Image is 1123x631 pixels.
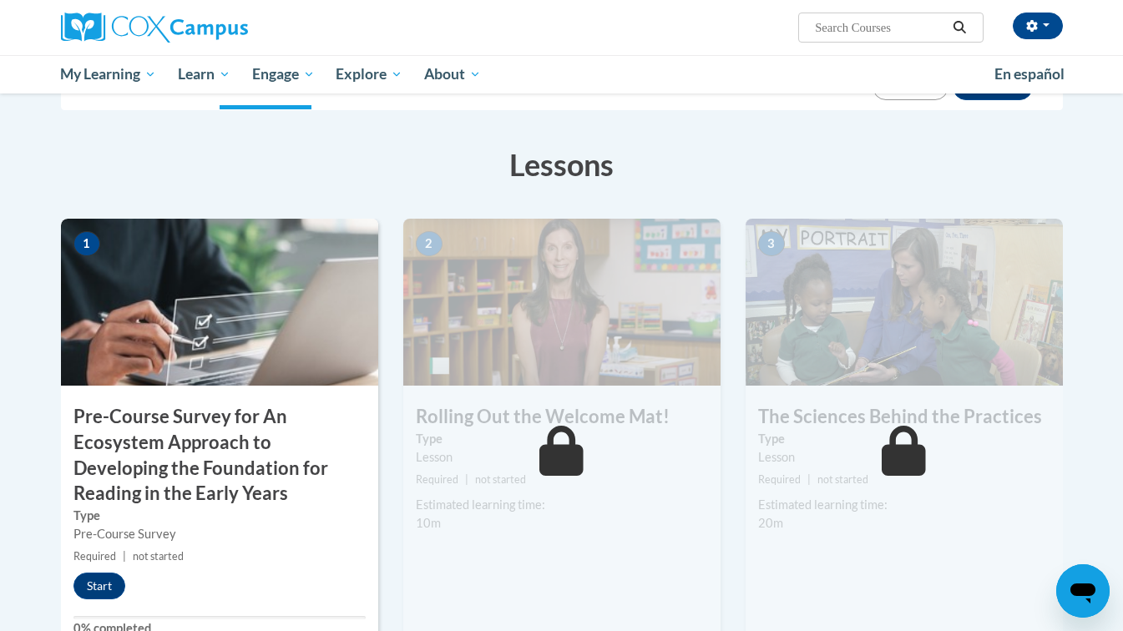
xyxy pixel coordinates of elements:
button: Start [73,573,125,599]
a: My Learning [50,55,168,93]
button: Account Settings [1013,13,1063,39]
a: About [413,55,492,93]
label: Type [416,430,708,448]
img: Cox Campus [61,13,248,43]
div: Main menu [36,55,1088,93]
div: Lesson [416,448,708,467]
span: not started [133,550,184,563]
span: Required [758,473,801,486]
a: En español [984,57,1075,92]
span: 10m [416,516,441,530]
span: Learn [178,64,230,84]
a: Explore [325,55,413,93]
img: Course Image [61,219,378,386]
span: | [807,473,811,486]
a: Learn [167,55,241,93]
span: Explore [336,64,402,84]
span: About [424,64,481,84]
span: En español [994,65,1065,83]
h3: Lessons [61,144,1063,185]
h3: Rolling Out the Welcome Mat! [403,404,721,430]
div: Estimated learning time: [416,496,708,514]
span: not started [817,473,868,486]
h3: Pre-Course Survey for An Ecosystem Approach to Developing the Foundation for Reading in the Early... [61,404,378,507]
span: Engage [252,64,315,84]
input: Search Courses [813,18,947,38]
span: not started [475,473,526,486]
div: Estimated learning time: [758,496,1050,514]
a: Engage [241,55,326,93]
span: | [465,473,468,486]
span: Required [416,473,458,486]
button: Search [947,18,972,38]
iframe: Button to launch messaging window [1056,564,1110,618]
img: Course Image [403,219,721,386]
span: 3 [758,231,785,256]
span: 1 [73,231,100,256]
div: Lesson [758,448,1050,467]
span: | [123,550,126,563]
a: Cox Campus [61,13,378,43]
div: Pre-Course Survey [73,525,366,543]
span: My Learning [60,64,156,84]
label: Type [758,430,1050,448]
span: 2 [416,231,443,256]
img: Course Image [746,219,1063,386]
h3: The Sciences Behind the Practices [746,404,1063,430]
label: Type [73,507,366,525]
span: Required [73,550,116,563]
span: 20m [758,516,783,530]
